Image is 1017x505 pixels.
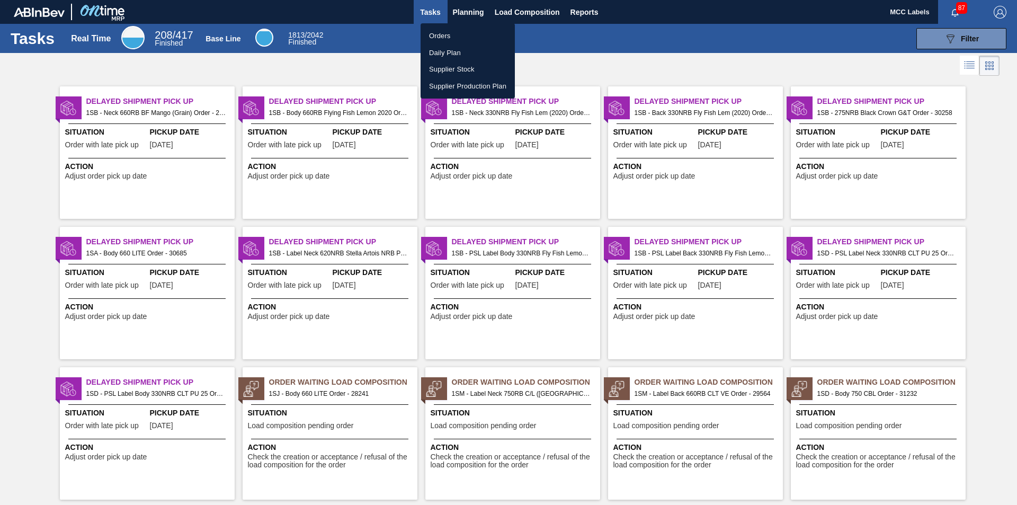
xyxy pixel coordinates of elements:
[421,45,515,61] a: Daily Plan
[421,28,515,45] a: Orders
[421,78,515,95] a: Supplier Production Plan
[421,61,515,78] a: Supplier Stock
